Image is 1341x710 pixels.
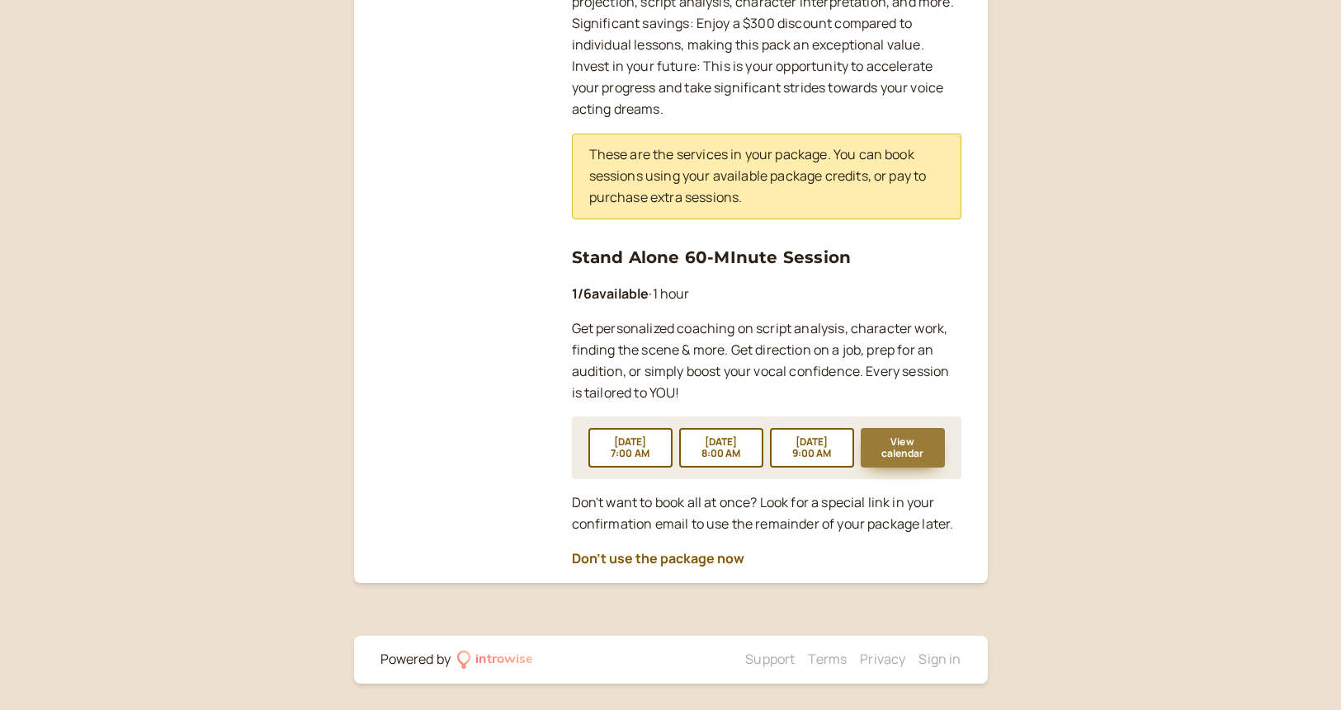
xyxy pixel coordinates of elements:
p: These are the services in your package. You can book sessions using your available package credit... [589,144,944,209]
button: [DATE]7:00 AM [588,428,673,468]
a: Support [745,650,795,668]
div: Powered by [380,649,451,670]
button: [DATE]9:00 AM [770,428,854,468]
p: Get personalized coaching on script analysis, character work, finding the scene & more. Get direc... [572,318,961,404]
a: Sign in [918,650,961,668]
span: · [649,284,652,303]
p: 1 hour [572,284,961,305]
div: introwise [475,649,533,670]
a: Privacy [860,650,905,668]
b: 1 / 6 available [572,284,649,303]
button: [DATE]8:00 AM [679,428,763,468]
button: Don't use the package now [572,551,744,566]
button: View calendar [861,428,945,468]
a: Terms [808,650,847,668]
h3: Stand Alone 60-MInute Session [572,244,961,270]
p: Don't want to book all at once? Look for a special link in your confirmation email to use the rem... [572,492,961,535]
a: introwise [457,649,534,670]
